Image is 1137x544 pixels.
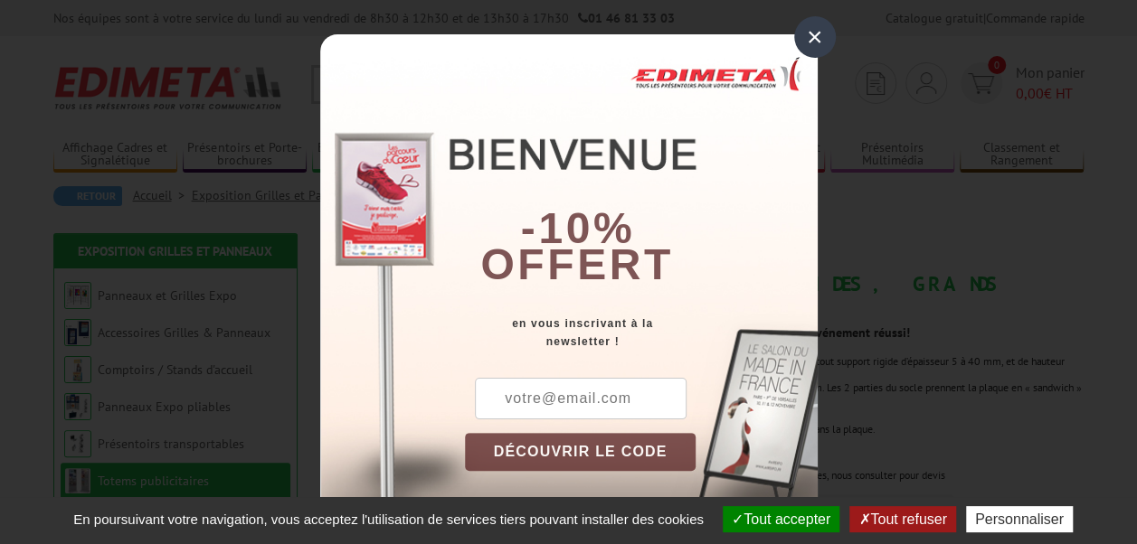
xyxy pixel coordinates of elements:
[794,16,836,58] div: ×
[465,314,818,351] div: en vous inscrivant à la newsletter !
[475,378,687,419] input: votre@email.com
[521,204,635,252] b: -10%
[64,511,713,527] span: En poursuivant votre navigation, vous acceptez l'utilisation de services tiers pouvant installer ...
[723,506,839,532] button: Tout accepter
[849,506,955,532] button: Tout refuser
[480,240,674,288] font: offert
[465,433,696,471] button: DÉCOUVRIR LE CODE
[966,506,1073,532] button: Personnaliser (fenêtre modale)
